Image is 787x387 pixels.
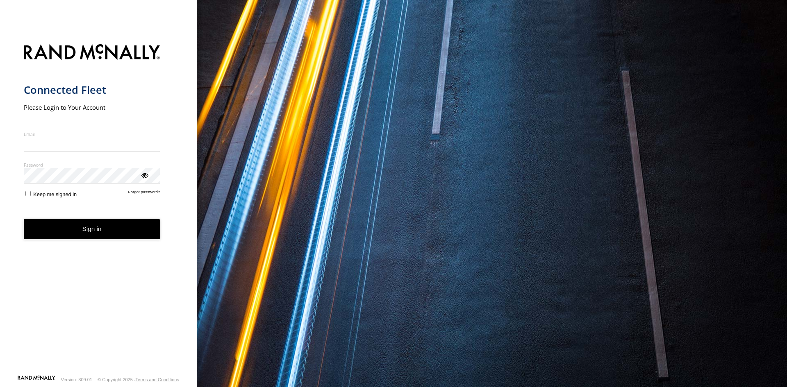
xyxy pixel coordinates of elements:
div: © Copyright 2025 - [98,377,179,382]
label: Password [24,162,160,168]
label: Email [24,131,160,137]
div: Version: 309.01 [61,377,92,382]
span: Keep me signed in [33,191,77,197]
a: Forgot password? [128,190,160,197]
form: main [24,39,173,375]
h2: Please Login to Your Account [24,103,160,111]
button: Sign in [24,219,160,239]
h1: Connected Fleet [24,83,160,97]
div: ViewPassword [140,171,148,179]
a: Terms and Conditions [136,377,179,382]
a: Visit our Website [18,376,55,384]
input: Keep me signed in [25,191,31,196]
img: Rand McNally [24,43,160,63]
